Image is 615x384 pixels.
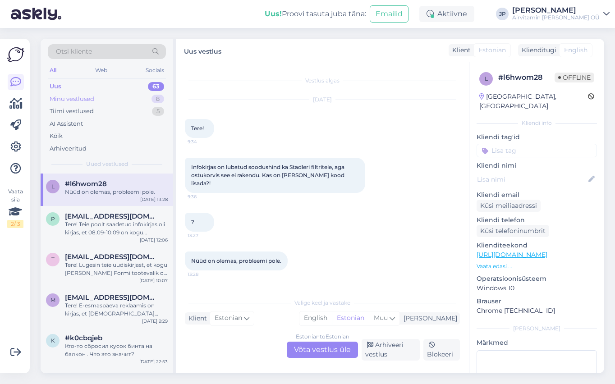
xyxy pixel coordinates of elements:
[362,339,420,361] div: Arhiveeri vestlus
[56,47,92,56] span: Otsi kliente
[477,133,597,142] p: Kliendi tag'id
[477,325,597,333] div: [PERSON_NAME]
[140,237,168,243] div: [DATE] 12:06
[185,299,460,307] div: Valige keel ja vastake
[477,119,597,127] div: Kliendi info
[65,261,168,277] div: Tere! Lugesin teie uudiskirjast, et kogu [PERSON_NAME] Formi tootevalik on 20% soodsamalt alates ...
[142,318,168,325] div: [DATE] 9:29
[477,161,597,170] p: Kliendi nimi
[144,64,166,76] div: Socials
[185,77,460,85] div: Vestlus algas
[65,334,102,342] span: #k0cbqjeb
[477,283,597,293] p: Windows 10
[188,138,221,145] span: 9:34
[51,183,55,190] span: l
[65,293,159,302] span: merilin686@hotmail.com
[152,107,164,116] div: 5
[191,219,194,225] span: ?
[151,95,164,104] div: 8
[191,125,204,132] span: Tere!
[139,358,168,365] div: [DATE] 22:53
[512,7,610,21] a: [PERSON_NAME]Airvitamin [PERSON_NAME] OÜ
[477,338,597,347] p: Märkmed
[477,274,597,283] p: Operatsioonisüsteem
[419,6,474,22] div: Aktiivne
[50,95,94,104] div: Minu vestlused
[48,64,58,76] div: All
[148,82,164,91] div: 63
[518,46,556,55] div: Klienditugi
[65,188,168,196] div: Nüüd on olemas, probleemi pole.
[65,180,107,188] span: #l6hwom28
[374,314,388,322] span: Muu
[479,92,588,111] div: [GEOGRAPHIC_DATA], [GEOGRAPHIC_DATA]
[50,132,63,141] div: Kõik
[93,64,109,76] div: Web
[65,302,168,318] div: Tere! E-esmaspäeva reklaamis on kirjas, et [DEMOGRAPHIC_DATA] rakendub ka filtritele. Samas, [PER...
[564,46,587,55] span: English
[512,14,600,21] div: Airvitamin [PERSON_NAME] OÜ
[477,200,541,212] div: Küsi meiliaadressi
[477,306,597,315] p: Chrome [TECHNICAL_ID]
[449,46,471,55] div: Klient
[51,337,55,344] span: k
[51,256,55,263] span: t
[188,193,221,200] span: 9:36
[191,164,346,187] span: Infokirjas on lubatud soodushind ka Stadleri filtritele, aga ostukorvis see ei rakendu. Kas on [P...
[265,9,282,18] b: Uus!
[7,46,24,63] img: Askly Logo
[65,212,159,220] span: piret.kattai@gmail.com
[188,271,221,278] span: 13:28
[184,44,221,56] label: Uus vestlus
[332,311,369,325] div: Estonian
[370,5,408,23] button: Emailid
[191,257,281,264] span: Nüüd on olemas, probleemi pole.
[265,9,366,19] div: Proovi tasuta juba täna:
[477,297,597,306] p: Brauser
[50,82,61,91] div: Uus
[296,333,349,341] div: Estonian to Estonian
[477,174,587,184] input: Lisa nimi
[7,220,23,228] div: 2 / 3
[185,96,460,104] div: [DATE]
[65,342,168,358] div: Кто-то сбросил кусок бинта на балкон . Что это значит?
[51,215,55,222] span: p
[477,241,597,250] p: Klienditeekond
[287,342,358,358] div: Võta vestlus üle
[50,297,55,303] span: m
[86,160,128,168] span: Uued vestlused
[477,262,597,270] p: Vaata edasi ...
[65,253,159,261] span: triin.nuut@gmail.com
[478,46,506,55] span: Estonian
[477,144,597,157] input: Lisa tag
[215,313,242,323] span: Estonian
[7,187,23,228] div: Vaata siia
[477,225,549,237] div: Küsi telefoninumbrit
[555,73,594,82] span: Offline
[185,314,207,323] div: Klient
[477,215,597,225] p: Kliendi telefon
[423,339,460,361] div: Blokeeri
[140,196,168,203] div: [DATE] 13:28
[512,7,600,14] div: [PERSON_NAME]
[477,251,547,259] a: [URL][DOMAIN_NAME]
[498,72,555,83] div: # l6hwom28
[50,144,87,153] div: Arhiveeritud
[50,119,83,128] div: AI Assistent
[496,8,509,20] div: JP
[65,220,168,237] div: Tere! Teie poolt saadetud infokirjas oli kirjas, et 08.09-10.09 on kogu [PERSON_NAME] Formi toote...
[400,314,457,323] div: [PERSON_NAME]
[485,75,488,82] span: l
[139,277,168,284] div: [DATE] 10:07
[50,107,94,116] div: Tiimi vestlused
[299,311,332,325] div: English
[188,232,221,239] span: 13:27
[477,190,597,200] p: Kliendi email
